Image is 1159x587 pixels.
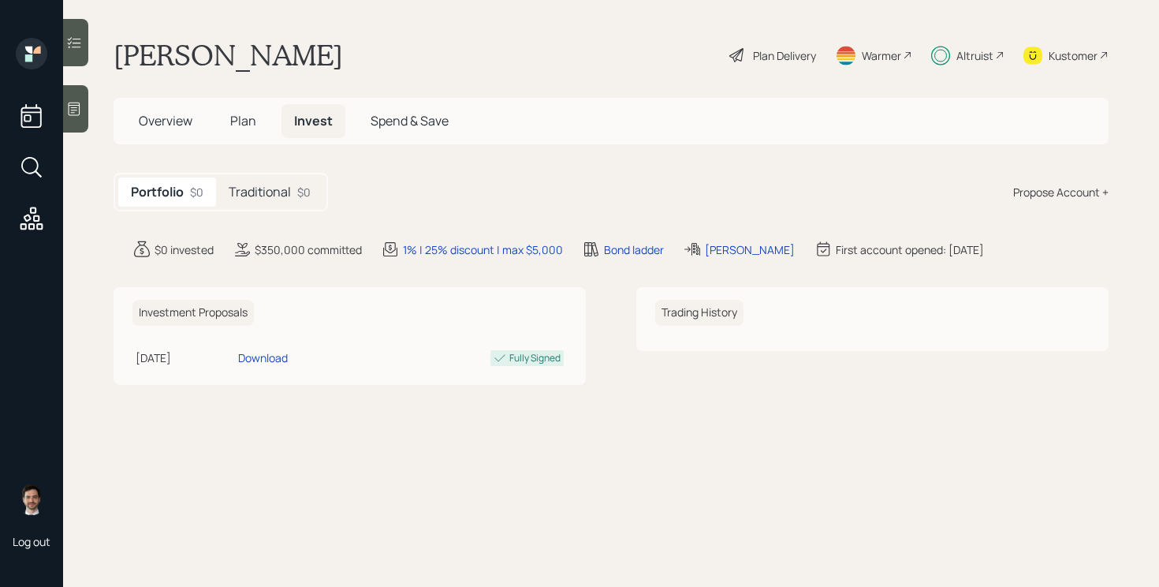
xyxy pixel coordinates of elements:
[136,350,232,366] div: [DATE]
[16,484,47,515] img: jonah-coleman-headshot.png
[238,350,288,366] div: Download
[604,241,664,258] div: Bond ladder
[1013,184,1109,200] div: Propose Account +
[229,185,291,200] h5: Traditional
[297,184,311,200] div: $0
[114,38,343,73] h1: [PERSON_NAME]
[294,112,333,129] span: Invest
[131,185,184,200] h5: Portfolio
[255,241,362,258] div: $350,000 committed
[371,112,449,129] span: Spend & Save
[655,300,743,326] h6: Trading History
[509,351,561,365] div: Fully Signed
[836,241,984,258] div: First account opened: [DATE]
[403,241,563,258] div: 1% | 25% discount | max $5,000
[230,112,256,129] span: Plan
[862,47,901,64] div: Warmer
[139,112,192,129] span: Overview
[132,300,254,326] h6: Investment Proposals
[1049,47,1098,64] div: Kustomer
[190,184,203,200] div: $0
[753,47,816,64] div: Plan Delivery
[13,534,50,549] div: Log out
[956,47,993,64] div: Altruist
[705,241,795,258] div: [PERSON_NAME]
[155,241,214,258] div: $0 invested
